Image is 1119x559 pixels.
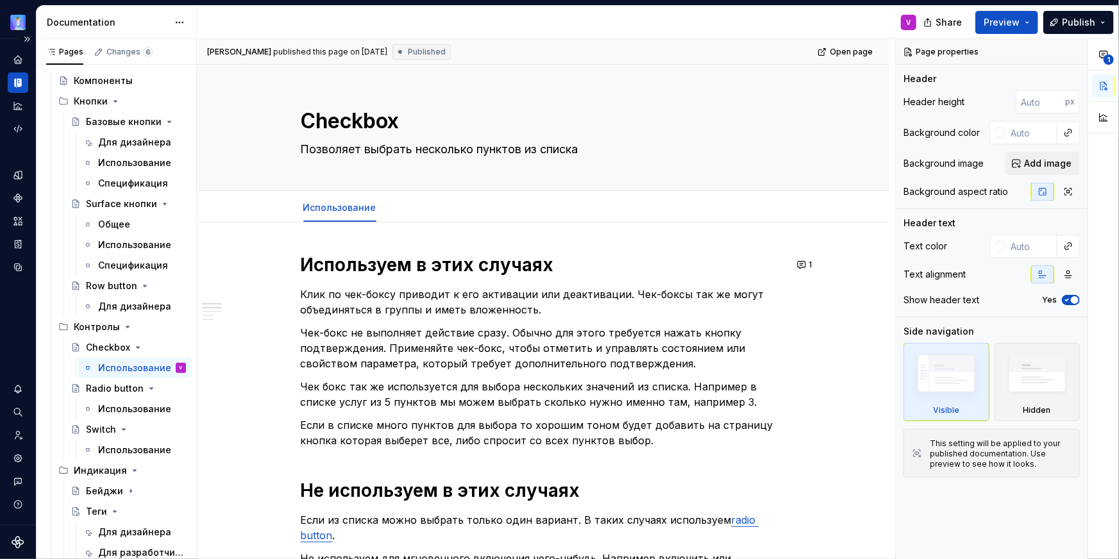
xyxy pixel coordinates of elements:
[1005,121,1057,144] input: Auto
[301,253,786,276] h1: Используем в этих случаях
[98,300,171,313] div: Для дизайнера
[301,479,786,502] h1: Не используем в этих случаях
[86,279,137,292] div: Row button
[98,403,171,415] div: Использование
[298,194,382,221] div: Использование
[8,379,28,399] button: Notifications
[65,419,191,440] a: Switch
[904,240,947,253] div: Text color
[65,481,191,501] a: Бейджи
[78,214,191,235] a: Общее
[78,173,191,194] a: Спецификация
[53,460,191,481] div: Индикация
[86,115,162,128] div: Базовые кнопки
[10,15,26,30] img: f2d71189-3794-4ec4-89a8-fc5925b34b60.png
[207,47,271,57] span: [PERSON_NAME]
[143,47,153,57] span: 6
[98,362,171,374] div: Использование
[98,238,171,251] div: Использование
[65,194,191,214] a: Surface кнопки
[74,74,133,87] div: Компоненты
[273,47,387,57] div: published this page on [DATE]
[86,382,144,395] div: Radio button
[1042,295,1057,305] label: Yes
[917,11,970,34] button: Share
[298,139,783,160] textarea: Позволяет выбрать несколько пунктов из списка
[301,287,786,317] p: Клик по чек-боксу приводит к его активации или деактивации. Чек-боксы так же могут объединяться в...
[1104,54,1114,65] span: 1
[53,91,191,112] div: Кнопки
[904,268,966,281] div: Text alignment
[8,211,28,231] div: Assets
[78,296,191,317] a: Для дизайнера
[53,71,191,91] a: Компоненты
[1065,97,1075,107] p: px
[74,95,108,108] div: Кнопки
[1005,235,1057,258] input: Auto
[904,217,955,229] div: Header text
[930,438,1072,469] div: This setting will be applied to your published documentation. Use preview to see how it looks.
[904,343,989,421] div: Visible
[936,16,962,29] span: Share
[98,156,171,169] div: Использование
[8,471,28,492] div: Contact support
[933,405,959,415] div: Visible
[1005,152,1080,175] button: Add image
[65,276,191,296] a: Row button
[904,325,974,338] div: Side navigation
[86,505,107,518] div: Теги
[8,257,28,278] a: Data sources
[984,16,1020,29] span: Preview
[78,235,191,255] a: Использование
[8,165,28,185] a: Design tokens
[904,72,936,85] div: Header
[74,464,127,477] div: Индикация
[86,423,116,436] div: Switch
[65,337,191,358] a: Checkbox
[8,72,28,93] a: Documentation
[8,425,28,446] div: Invite team
[793,256,818,274] button: 1
[301,379,786,410] p: Чек бокс так же используется для выбора нескольких значений из списка. Например в списке услуг из...
[904,294,979,306] div: Show header text
[1023,405,1051,415] div: Hidden
[298,106,783,137] textarea: Checkbox
[18,30,36,48] button: Expand sidebar
[8,234,28,254] a: Storybook stories
[180,362,183,374] div: V
[301,325,786,371] p: Чек-бокс не выполняет действие сразу. Обычно для этого требуется нажать кнопку подтверждения. При...
[904,126,980,139] div: Background color
[907,17,911,28] div: V
[98,546,183,559] div: Для разработчика
[65,378,191,399] a: Radio button
[301,417,786,448] p: Если в списке много пунктов для выбора то хорошим тоном будет добавить на страницу кнопка которая...
[98,136,171,149] div: Для дизайнера
[78,440,191,460] a: Использование
[78,255,191,276] a: Спецификация
[98,218,130,231] div: Общее
[86,341,130,354] div: Checkbox
[8,119,28,139] a: Code automation
[8,402,28,422] button: Search ⌘K
[98,526,171,538] div: Для дизайнера
[74,321,120,333] div: Контролы
[78,522,191,542] a: Для дизайнера
[8,448,28,469] a: Settings
[814,43,879,61] a: Open page
[904,96,964,108] div: Header height
[12,536,24,549] svg: Supernova Logo
[65,112,191,132] a: Базовые кнопки
[904,157,984,170] div: Background image
[47,16,168,29] div: Documentation
[106,47,153,57] div: Changes
[8,49,28,70] div: Home
[1024,157,1072,170] span: Add image
[1016,90,1065,113] input: Auto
